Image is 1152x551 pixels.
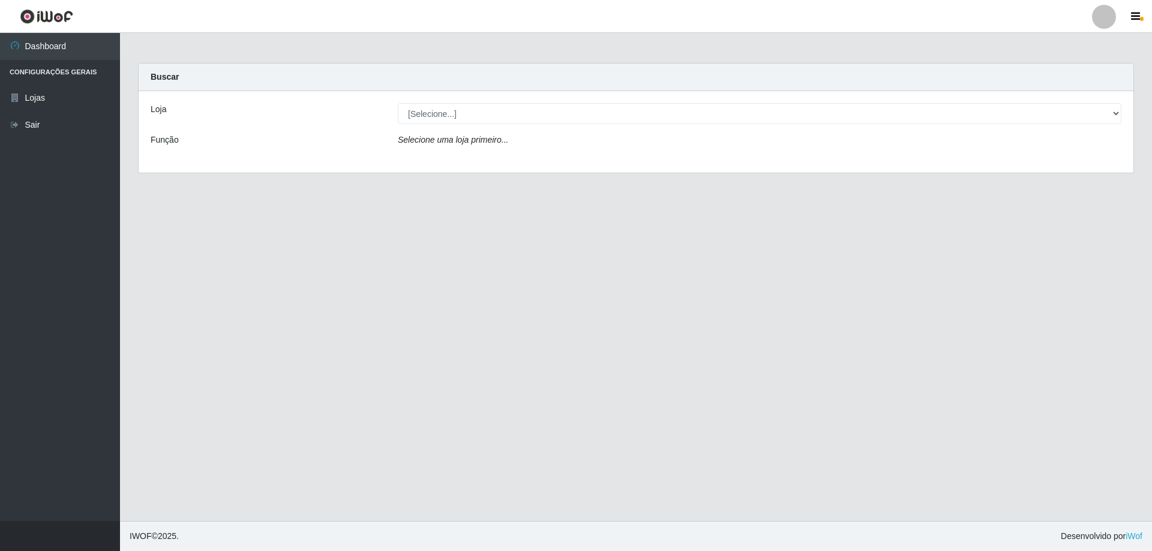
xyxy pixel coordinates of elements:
span: Desenvolvido por [1061,530,1142,543]
label: Função [151,134,179,146]
img: CoreUI Logo [20,9,73,24]
label: Loja [151,103,166,116]
a: iWof [1126,531,1142,541]
strong: Buscar [151,72,179,82]
span: © 2025 . [130,530,179,543]
i: Selecione uma loja primeiro... [398,135,508,144]
span: IWOF [130,531,152,541]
